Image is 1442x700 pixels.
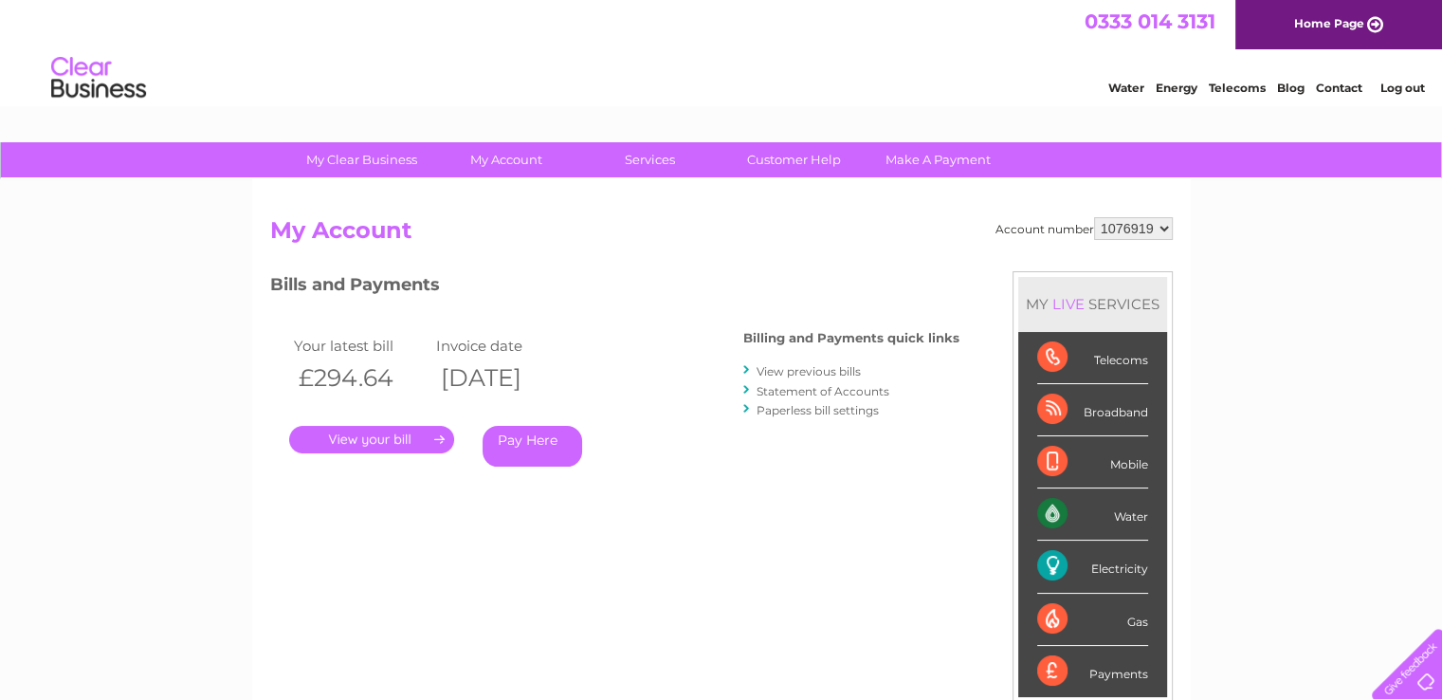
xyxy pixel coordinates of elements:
[428,142,584,177] a: My Account
[757,403,879,417] a: Paperless bill settings
[757,364,861,378] a: View previous bills
[1108,81,1144,95] a: Water
[757,384,889,398] a: Statement of Accounts
[431,359,574,397] th: [DATE]
[1085,9,1215,33] a: 0333 014 3131
[1037,332,1148,384] div: Telecoms
[274,10,1170,92] div: Clear Business is a trading name of Verastar Limited (registered in [GEOGRAPHIC_DATA] No. 3667643...
[50,49,147,107] img: logo.png
[1037,384,1148,436] div: Broadband
[1209,81,1266,95] a: Telecoms
[572,142,728,177] a: Services
[1037,594,1148,646] div: Gas
[1156,81,1197,95] a: Energy
[270,271,959,304] h3: Bills and Payments
[289,426,454,453] a: .
[1277,81,1305,95] a: Blog
[1049,295,1088,313] div: LIVE
[431,333,574,359] td: Invoice date
[289,359,431,397] th: £294.64
[1037,646,1148,697] div: Payments
[716,142,872,177] a: Customer Help
[995,217,1173,240] div: Account number
[283,142,440,177] a: My Clear Business
[743,331,959,345] h4: Billing and Payments quick links
[270,217,1173,253] h2: My Account
[1037,541,1148,593] div: Electricity
[1316,81,1362,95] a: Contact
[1018,277,1167,331] div: MY SERVICES
[1037,488,1148,541] div: Water
[860,142,1016,177] a: Make A Payment
[1379,81,1424,95] a: Log out
[289,333,431,359] td: Your latest bill
[1037,436,1148,488] div: Mobile
[483,426,582,467] a: Pay Here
